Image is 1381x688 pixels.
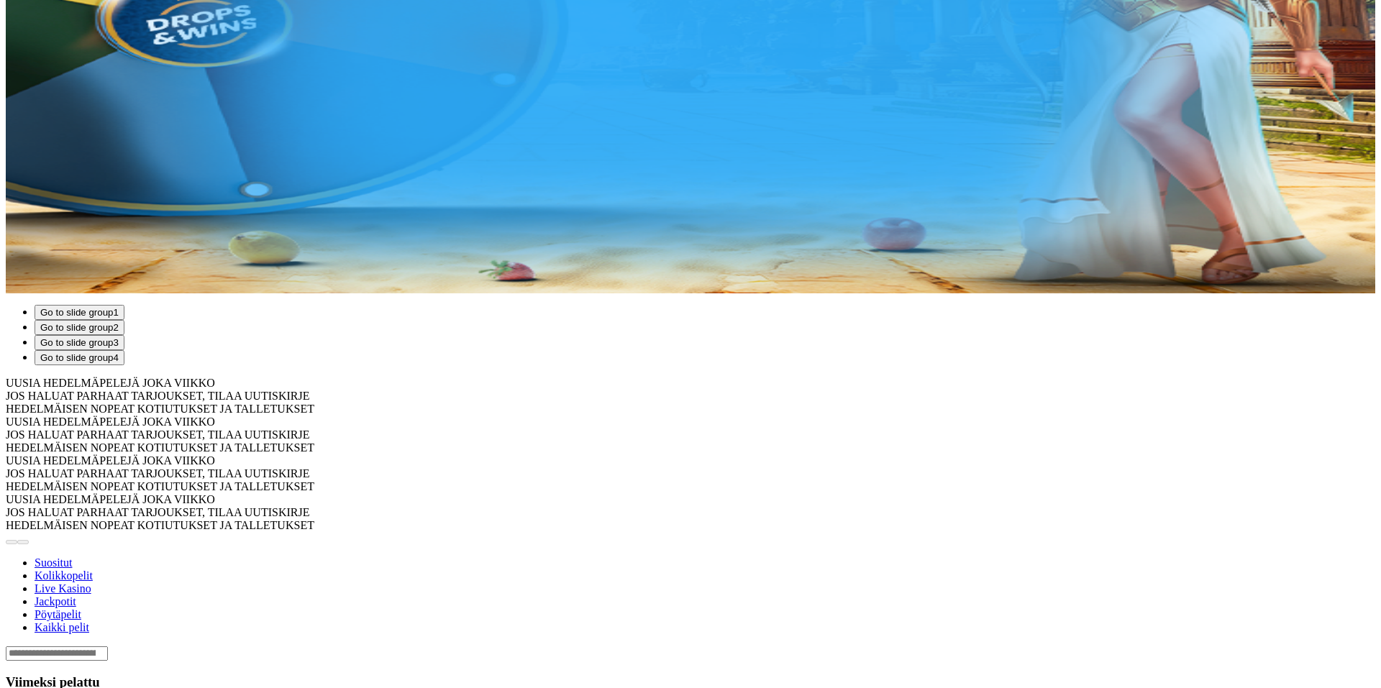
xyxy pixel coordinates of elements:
[35,608,81,620] a: Pöytäpelit
[6,403,314,415] span: HEDELMÄISEN NOPEAT KOTIUTUKSET JA TALLETUKSET
[6,646,108,661] input: Search
[6,519,314,531] span: HEDELMÄISEN NOPEAT KOTIUTUKSET JA TALLETUKSET
[35,621,89,633] a: Kaikki pelit
[6,532,1375,661] header: Lobby
[6,390,309,402] span: JOS HALUAT PARHAAT TARJOUKSET, TILAA UUTISKIRJE
[6,416,215,428] span: UUSIA HEDELMÄPELEJÄ JOKA VIIKKO
[6,428,309,441] span: JOS HALUAT PARHAAT TARJOUKSET, TILAA UUTISKIRJE
[6,467,309,480] span: JOS HALUAT PARHAAT TARJOUKSET, TILAA UUTISKIRJE
[40,307,119,318] span: Go to slide group 1
[40,322,119,333] span: Go to slide group 2
[6,532,1375,634] nav: Lobby
[35,595,76,607] a: Jackpotit
[6,540,17,544] button: prev slide
[35,305,124,320] button: Go to slide group1
[35,350,124,365] button: Go to slide group4
[6,493,215,505] span: UUSIA HEDELMÄPELEJÄ JOKA VIIKKO
[17,540,29,544] button: next slide
[35,335,124,350] button: Go to slide group3
[40,337,119,348] span: Go to slide group 3
[6,441,314,454] span: HEDELMÄISEN NOPEAT KOTIUTUKSET JA TALLETUKSET
[6,454,215,467] span: UUSIA HEDELMÄPELEJÄ JOKA VIIKKO
[6,506,309,518] span: JOS HALUAT PARHAAT TARJOUKSET, TILAA UUTISKIRJE
[35,320,124,335] button: Go to slide group2
[6,377,215,389] span: UUSIA HEDELMÄPELEJÄ JOKA VIIKKO
[40,352,119,363] span: Go to slide group 4
[35,556,72,569] a: Suositut
[35,582,91,595] a: Live Kasino
[35,569,93,582] a: Kolikkopelit
[6,480,314,492] span: HEDELMÄISEN NOPEAT KOTIUTUKSET JA TALLETUKSET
